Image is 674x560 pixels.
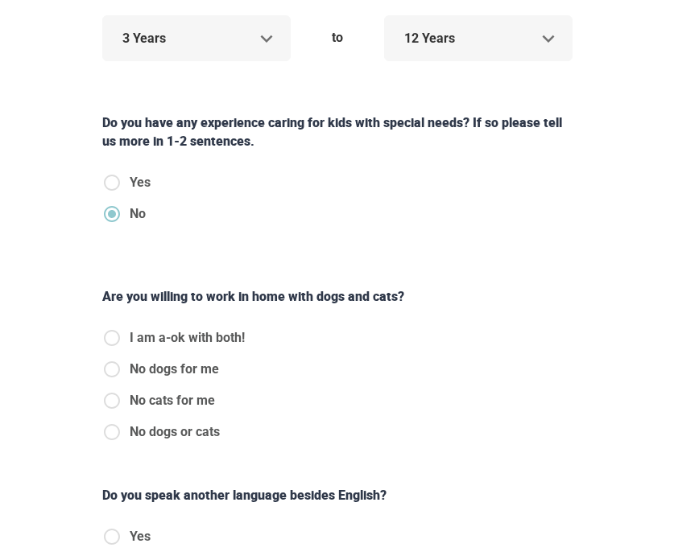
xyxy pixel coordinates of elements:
[96,287,579,306] div: Are you willing to work in home with dogs and cats?
[96,113,579,150] div: Do you have any experience caring for kids with special needs? If so please tell us more in 1-2 s...
[102,15,291,61] div: 3 Years
[130,173,151,192] span: Yes
[384,15,573,61] div: 12 Years
[130,391,215,410] span: No cats for me
[102,328,258,454] div: catsAndDogs
[130,204,146,224] span: No
[96,486,579,504] div: Do you speak another language besides English?
[130,527,151,546] span: Yes
[130,360,219,379] span: No dogs for me
[297,15,378,60] div: to
[130,422,220,442] span: No dogs or cats
[130,328,245,348] span: I am a-ok with both!
[102,173,163,236] div: specialNeeds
